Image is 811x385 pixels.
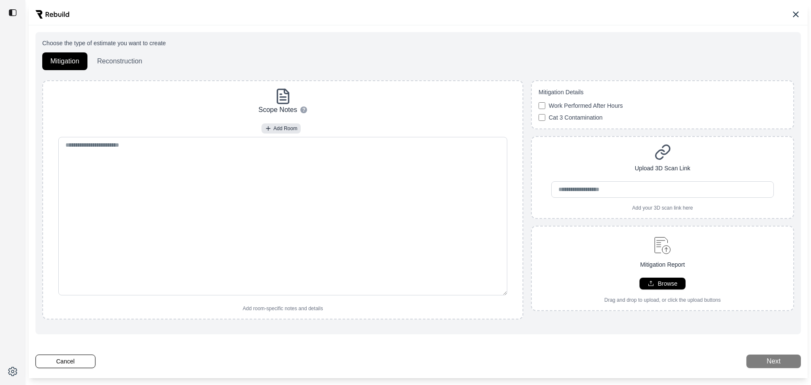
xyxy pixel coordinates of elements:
input: Work Performed After Hours [539,102,545,109]
button: Add Room [261,123,301,134]
p: Mitigation Report [640,260,685,269]
img: toggle sidebar [8,8,17,17]
button: Cancel [35,355,95,368]
p: Choose the type of estimate you want to create [42,39,794,47]
p: Drag and drop to upload, or click the upload buttons [604,297,721,303]
span: Add Room [273,125,297,132]
p: Scope Notes [259,105,297,115]
img: Rebuild [35,10,69,19]
span: ? [302,106,305,113]
p: Add room-specific notes and details [243,305,323,312]
button: Browse [640,278,686,289]
span: Cat 3 Contamination [549,113,603,122]
p: Upload 3D Scan Link [635,164,691,173]
input: Cat 3 Contamination [539,114,545,121]
p: Browse [658,279,678,288]
button: Reconstruction [89,52,150,70]
p: Mitigation Details [539,88,787,96]
button: Mitigation [42,52,87,70]
img: upload-document.svg [650,233,675,257]
span: Work Performed After Hours [549,101,623,110]
p: Add your 3D scan link here [632,205,693,211]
